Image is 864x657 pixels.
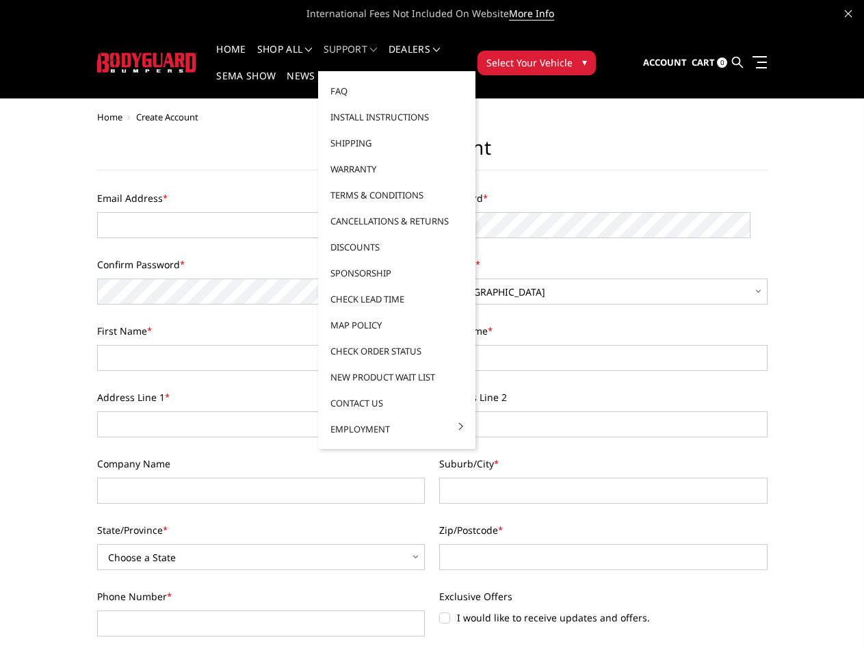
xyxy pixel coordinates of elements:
label: Exclusive Offers [439,589,768,604]
label: Address Line 2 [439,390,768,404]
label: Country [439,257,768,272]
iframe: Chat Widget [796,591,864,657]
a: Employment [324,416,470,442]
span: Cart [692,56,715,68]
label: Suburb/City [439,456,768,471]
a: Install Instructions [324,104,470,130]
a: Home [216,44,246,71]
a: MAP Policy [324,312,470,338]
label: Email Address [97,191,426,205]
a: FAQ [324,78,470,104]
a: Discounts [324,234,470,260]
a: Dealers [389,44,441,71]
label: State/Province [97,523,426,537]
a: Shipping [324,130,470,156]
span: 0 [717,57,727,68]
label: I would like to receive updates and offers. [439,610,768,625]
a: Warranty [324,156,470,182]
label: Company Name [97,456,426,471]
a: More Info [509,7,554,21]
label: Address Line 1 [97,390,426,404]
label: First Name [97,324,426,338]
button: Select Your Vehicle [477,51,596,75]
a: shop all [257,44,313,71]
a: Check Lead Time [324,286,470,312]
a: Account [643,44,687,81]
label: Zip/Postcode [439,523,768,537]
h1: New Account [97,136,768,170]
a: Sponsorship [324,260,470,286]
a: SEMA Show [216,71,276,98]
span: Account [643,56,687,68]
a: Cancellations & Returns [324,208,470,234]
img: BODYGUARD BUMPERS [97,53,198,73]
a: Home [97,111,122,123]
label: Confirm Password [97,257,426,272]
a: Cart 0 [692,44,727,81]
a: Check Order Status [324,338,470,364]
a: Terms & Conditions [324,182,470,208]
label: Password [439,191,768,205]
span: Select Your Vehicle [486,55,573,70]
label: Phone Number [97,589,426,604]
span: Create Account [136,111,198,123]
a: Support [324,44,378,71]
a: New Product Wait List [324,364,470,390]
label: Last Name [439,324,768,338]
a: Contact Us [324,390,470,416]
a: News [287,71,315,98]
span: ▾ [582,55,587,69]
